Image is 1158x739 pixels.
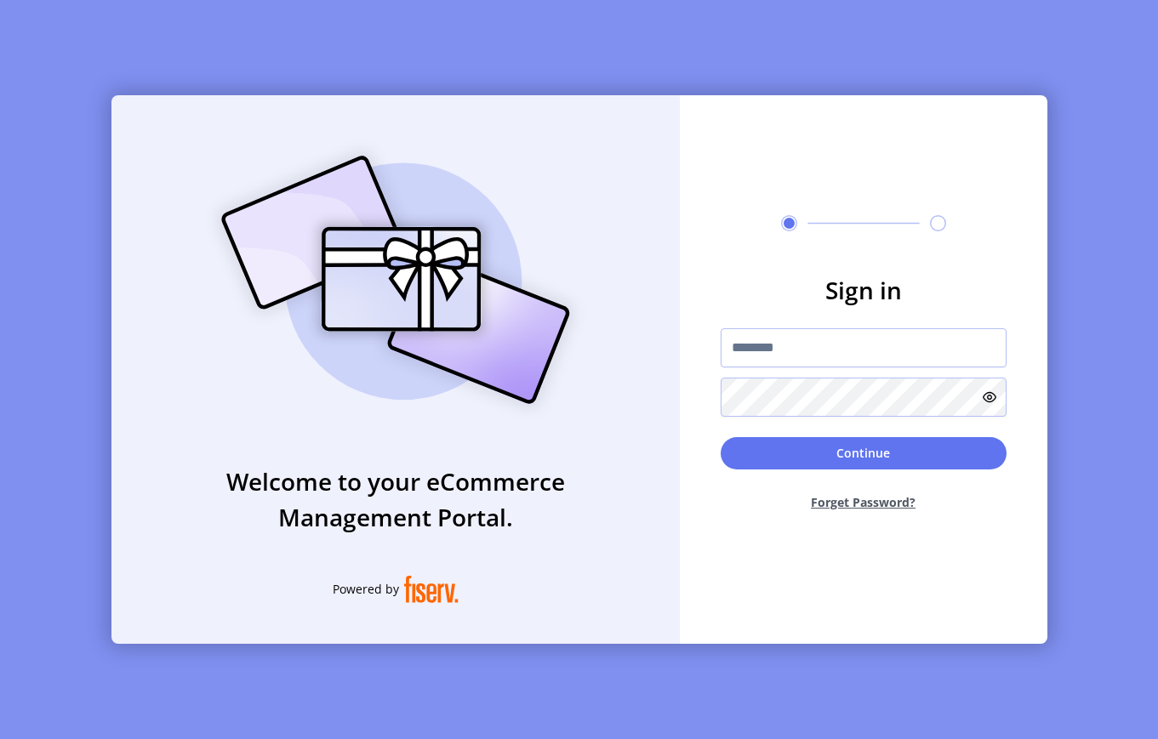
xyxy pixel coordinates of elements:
h3: Sign in [721,272,1007,308]
button: Forget Password? [721,480,1007,525]
img: card_Illustration.svg [196,137,596,423]
button: Continue [721,437,1007,469]
span: Powered by [333,580,399,598]
h3: Welcome to your eCommerce Management Portal. [111,463,680,535]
